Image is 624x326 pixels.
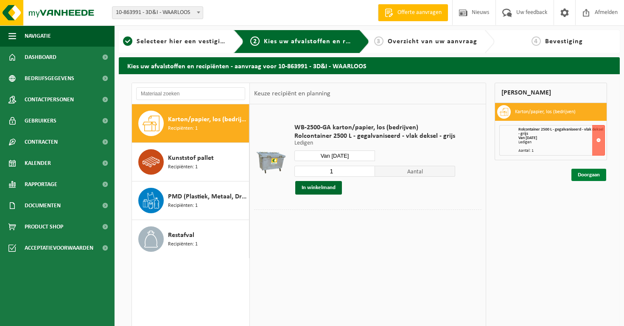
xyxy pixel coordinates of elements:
span: Contracten [25,131,58,153]
span: 3 [374,36,383,46]
span: Recipiënten: 1 [168,202,198,210]
span: Recipiënten: 1 [168,163,198,171]
span: Offerte aanvragen [395,8,444,17]
div: Ledigen [518,140,604,145]
span: Rapportage [25,174,57,195]
a: 1Selecteer hier een vestiging [123,36,227,47]
div: Keuze recipiënt en planning [250,83,335,104]
input: Materiaal zoeken [136,87,245,100]
span: Restafval [168,230,194,240]
a: Offerte aanvragen [378,4,448,21]
span: Dashboard [25,47,56,68]
button: Karton/papier, los (bedrijven) Recipiënten: 1 [132,104,249,143]
div: Aantal: 1 [518,149,604,153]
span: Rolcontainer 2500 L - gegalvaniseerd - vlak deksel - grijs [294,132,455,140]
span: Product Shop [25,216,63,237]
span: PMD (Plastiek, Metaal, Drankkartons) (bedrijven) [168,192,247,202]
span: 1 [123,36,132,46]
span: 10-863991 - 3D&I - WAARLOOS [112,6,203,19]
span: Kies uw afvalstoffen en recipiënten [264,38,381,45]
span: Rolcontainer 2500 L - gegalvaniseerd - vlak deksel - grijs [518,127,603,136]
span: Bedrijfsgegevens [25,68,74,89]
span: 2 [250,36,260,46]
span: Bevestiging [545,38,583,45]
span: Gebruikers [25,110,56,131]
h3: Karton/papier, los (bedrijven) [515,105,576,119]
span: Contactpersonen [25,89,74,110]
div: [PERSON_NAME] [495,83,607,103]
span: Recipiënten: 1 [168,125,198,133]
span: Aantal [375,166,456,177]
span: Navigatie [25,25,51,47]
span: Kunststof pallet [168,153,214,163]
span: 4 [532,36,541,46]
button: PMD (Plastiek, Metaal, Drankkartons) (bedrijven) Recipiënten: 1 [132,181,249,220]
span: Recipiënten: 1 [168,240,198,248]
span: Overzicht van uw aanvraag [388,38,477,45]
button: Kunststof pallet Recipiënten: 1 [132,143,249,181]
input: Selecteer datum [294,150,375,161]
p: Ledigen [294,140,455,146]
span: Kalender [25,153,51,174]
button: In winkelmand [295,181,342,195]
span: Karton/papier, los (bedrijven) [168,114,247,125]
span: 10-863991 - 3D&I - WAARLOOS [112,7,203,19]
span: WB-2500-GA karton/papier, los (bedrijven) [294,123,455,132]
h2: Kies uw afvalstoffen en recipiënten - aanvraag voor 10-863991 - 3D&I - WAARLOOS [119,57,620,74]
strong: Van [DATE] [518,136,537,140]
a: Doorgaan [571,169,606,181]
span: Selecteer hier een vestiging [137,38,228,45]
span: Acceptatievoorwaarden [25,237,93,259]
span: Documenten [25,195,61,216]
button: Restafval Recipiënten: 1 [132,220,249,258]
